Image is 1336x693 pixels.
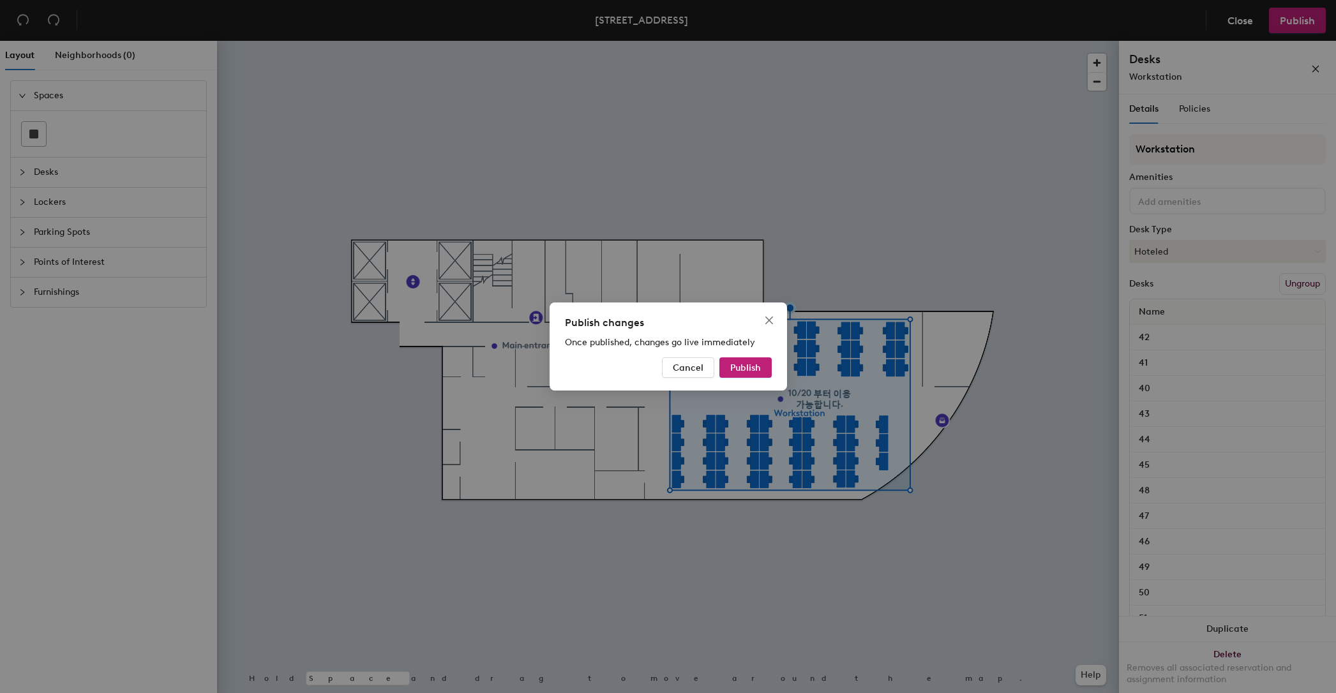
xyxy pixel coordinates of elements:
span: close [764,315,774,325]
button: Cancel [662,357,714,378]
button: Publish [719,357,772,378]
span: Close [759,315,779,325]
span: Publish [730,362,761,373]
span: Once published, changes go live immediately [565,337,755,348]
span: Cancel [673,362,703,373]
button: Close [759,310,779,331]
div: Publish changes [565,315,772,331]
